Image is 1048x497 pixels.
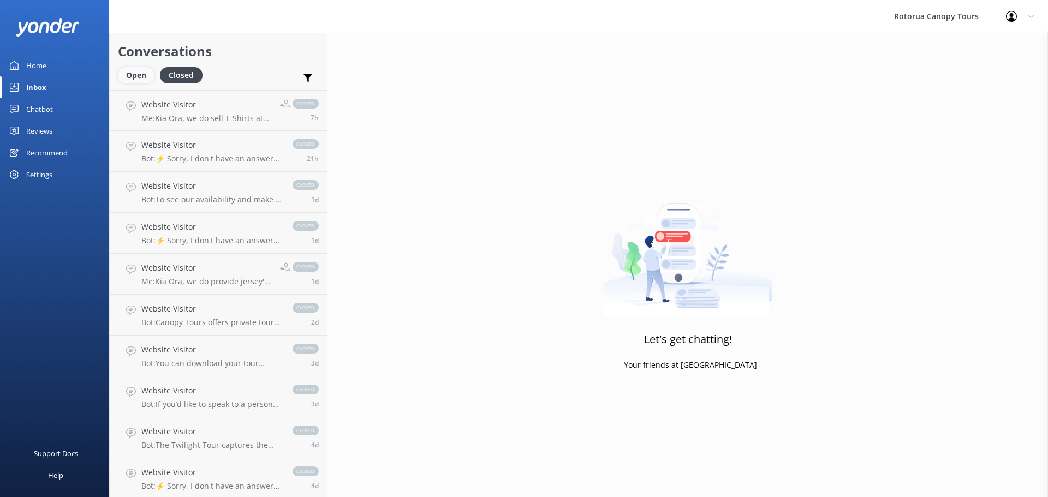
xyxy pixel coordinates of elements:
div: Settings [26,164,52,185]
h2: Conversations [118,41,319,62]
span: closed [293,180,319,190]
a: Website VisitorMe:Kia Ora, we do sell T-Shirts at our base :)closed7h [110,90,327,131]
p: Bot: You can download your tour photos for free from our website at [URL][DOMAIN_NAME]. If you en... [141,358,282,368]
span: 11:23pm 05-Aug-2025 (UTC +12:00) Pacific/Auckland [311,481,319,490]
h4: Website Visitor [141,180,282,192]
span: closed [293,426,319,435]
h4: Website Visitor [141,221,282,233]
span: closed [293,139,319,149]
div: Open [118,67,154,83]
img: yonder-white-logo.png [16,18,79,36]
p: Bot: The Twilight Tour captures the magical period between daylight and darkness. During this 3-h... [141,440,282,450]
span: 08:27am 09-Aug-2025 (UTC +12:00) Pacific/Auckland [311,277,319,286]
span: closed [293,385,319,394]
span: 01:19pm 09-Aug-2025 (UTC +12:00) Pacific/Auckland [311,236,319,245]
h4: Website Visitor [141,426,282,438]
span: 07:45pm 09-Aug-2025 (UTC +12:00) Pacific/Auckland [307,154,319,163]
a: Website VisitorBot:If you’d like to speak to a person on the Rotorua Canopy Tours team, please ca... [110,376,327,417]
p: - Your friends at [GEOGRAPHIC_DATA] [619,359,757,371]
a: Open [118,69,160,81]
a: Closed [160,69,208,81]
h4: Website Visitor [141,344,282,356]
p: Bot: If you’d like to speak to a person on the Rotorua Canopy Tours team, please call [PHONE_NUMB... [141,399,282,409]
p: Bot: ⚡ Sorry, I don't have an answer for that. Could you please try and rephrase your question? A... [141,154,282,164]
a: Website VisitorBot:The Twilight Tour captures the magical period between daylight and darkness. D... [110,417,327,458]
p: Bot: ⚡ Sorry, I don't have an answer for that. Could you please try and rephrase your question? A... [141,481,282,491]
a: Website VisitorBot:You can download your tour photos for free from our website at [URL][DOMAIN_NA... [110,336,327,376]
a: Website VisitorBot:⚡ Sorry, I don't have an answer for that. Could you please try and rephrase yo... [110,131,327,172]
span: closed [293,466,319,476]
div: Home [26,55,46,76]
span: 08:43pm 06-Aug-2025 (UTC +12:00) Pacific/Auckland [311,358,319,368]
span: closed [293,344,319,354]
div: Support Docs [34,442,78,464]
a: Website VisitorBot:To see our availability and make a booking, please visit: [URL][DOMAIN_NAME].c... [110,172,327,213]
div: Reviews [26,120,52,142]
p: Me: Kia Ora, we do sell T-Shirts at our base :) [141,113,272,123]
h4: Website Visitor [141,385,282,397]
h4: Website Visitor [141,99,272,111]
h4: Website Visitor [141,262,272,274]
div: Help [48,464,63,486]
span: 09:34am 10-Aug-2025 (UTC +12:00) Pacific/Auckland [311,113,319,122]
span: 01:22pm 09-Aug-2025 (UTC +12:00) Pacific/Auckland [311,195,319,204]
span: 10:50am 08-Aug-2025 (UTC +12:00) Pacific/Auckland [311,318,319,327]
div: Closed [160,67,203,83]
p: Me: Kia Ora, we do provide jersey's, jackets, beanies and warm gloves on tour :) [141,277,272,286]
h4: Website Visitor [141,139,282,151]
img: artwork of a man stealing a conversation from at giant smartphone [604,181,772,317]
span: closed [293,221,319,231]
span: closed [293,99,319,109]
p: Bot: ⚡ Sorry, I don't have an answer for that. Could you please try and rephrase your question? A... [141,236,282,245]
span: closed [293,262,319,272]
h3: Let's get chatting! [644,331,732,348]
div: Inbox [26,76,46,98]
span: 12:19pm 06-Aug-2025 (UTC +12:00) Pacific/Auckland [311,440,319,450]
a: Website VisitorMe:Kia Ora, we do provide jersey's, jackets, beanies and warm gloves on tour :)clo... [110,254,327,295]
h4: Website Visitor [141,466,282,478]
span: 07:49pm 06-Aug-2025 (UTC +12:00) Pacific/Auckland [311,399,319,409]
span: closed [293,303,319,313]
div: Recommend [26,142,68,164]
p: Bot: To see our availability and make a booking, please visit: [URL][DOMAIN_NAME]. [141,195,282,205]
div: Chatbot [26,98,53,120]
p: Bot: Canopy Tours offers private tours for group bookings and can customise the experience to mee... [141,318,282,327]
h4: Website Visitor [141,303,282,315]
a: Website VisitorBot:Canopy Tours offers private tours for group bookings and can customise the exp... [110,295,327,336]
a: Website VisitorBot:⚡ Sorry, I don't have an answer for that. Could you please try and rephrase yo... [110,213,327,254]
